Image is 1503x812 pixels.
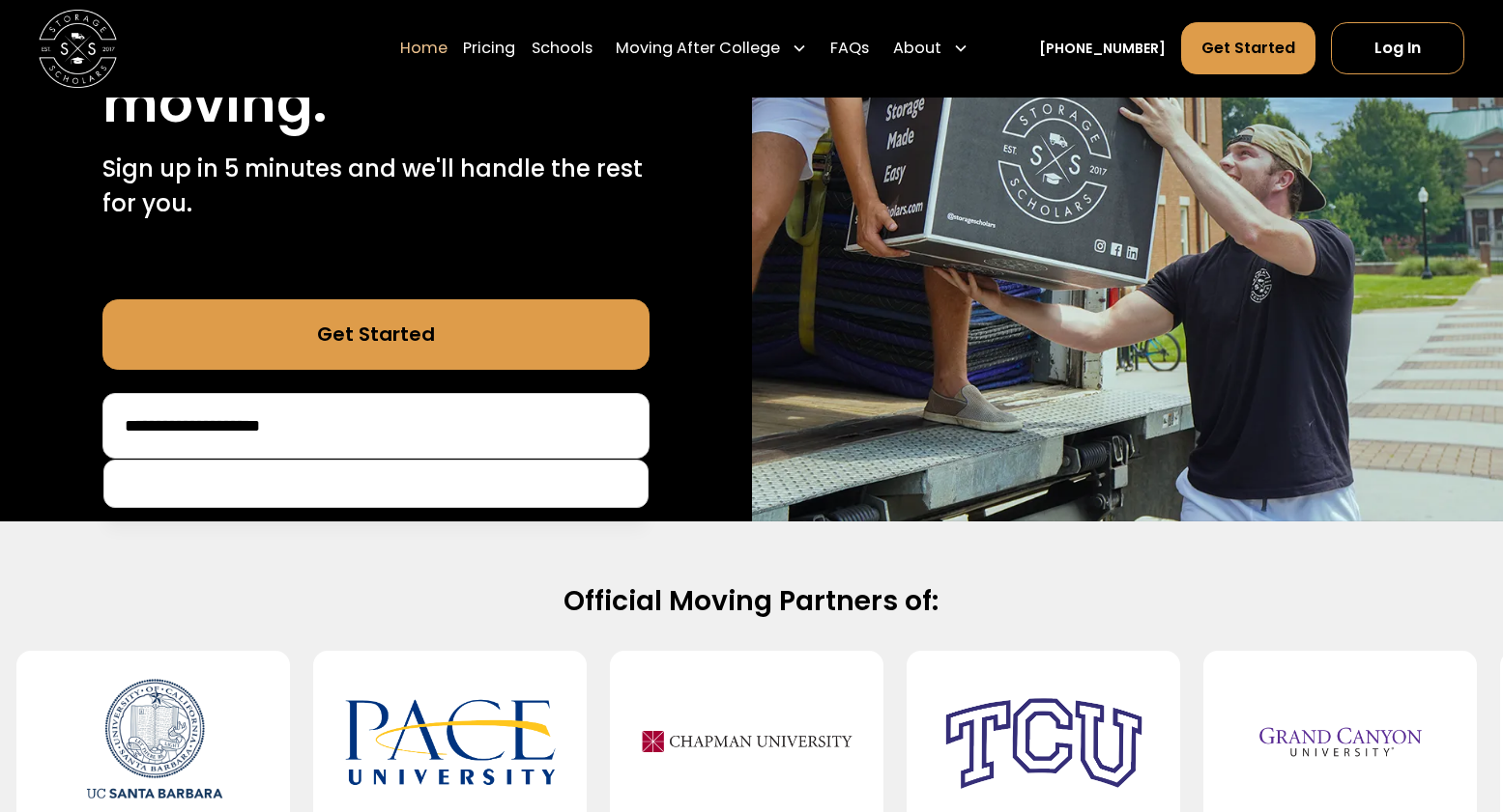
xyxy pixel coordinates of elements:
[893,37,941,60] div: About
[532,21,593,76] a: Schools
[608,21,815,76] div: Moving After College
[102,299,650,370] a: Get Started
[39,10,117,88] img: Storage Scholars main logo
[830,21,869,76] a: FAQs
[885,21,976,76] div: About
[463,21,515,76] a: Pricing
[400,21,448,76] a: Home
[102,152,650,222] p: Sign up in 5 minutes and we'll handle the rest for you.
[616,37,780,60] div: Moving After College
[1039,39,1166,59] a: [PHONE_NUMBER]
[1331,22,1463,74] a: Log In
[127,583,1376,619] h2: Official Moving Partners of:
[1181,22,1315,74] a: Get Started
